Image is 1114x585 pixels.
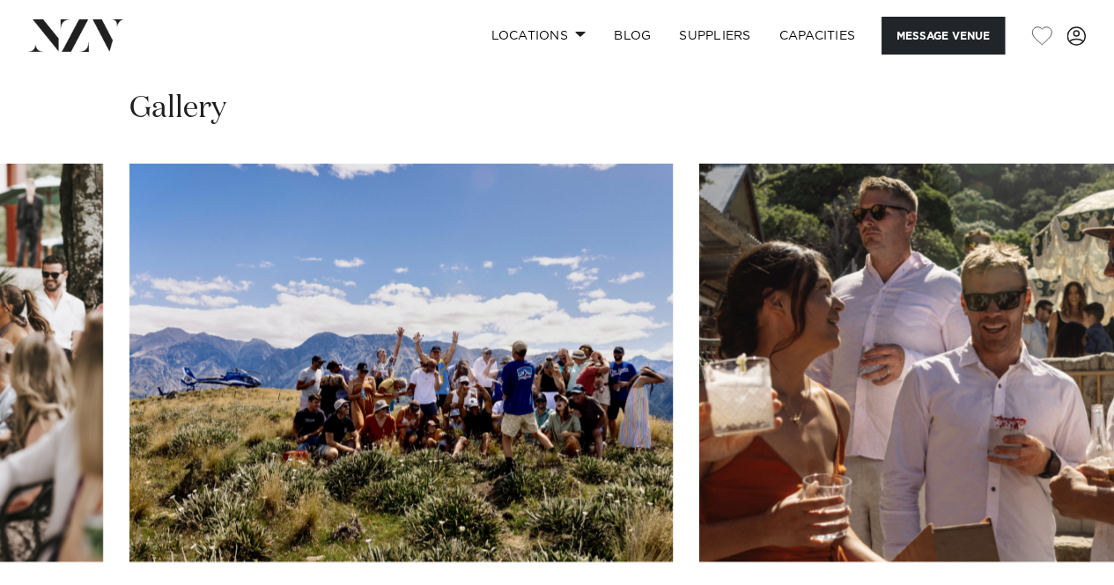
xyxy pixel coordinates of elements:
swiper-slide: 10 / 29 [129,164,673,562]
button: Message Venue [882,17,1005,55]
a: Capacities [765,17,870,55]
a: BLOG [600,17,665,55]
a: Locations [476,17,600,55]
h2: Gallery [129,89,226,128]
a: SUPPLIERS [665,17,764,55]
img: nzv-logo.png [28,19,124,51]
